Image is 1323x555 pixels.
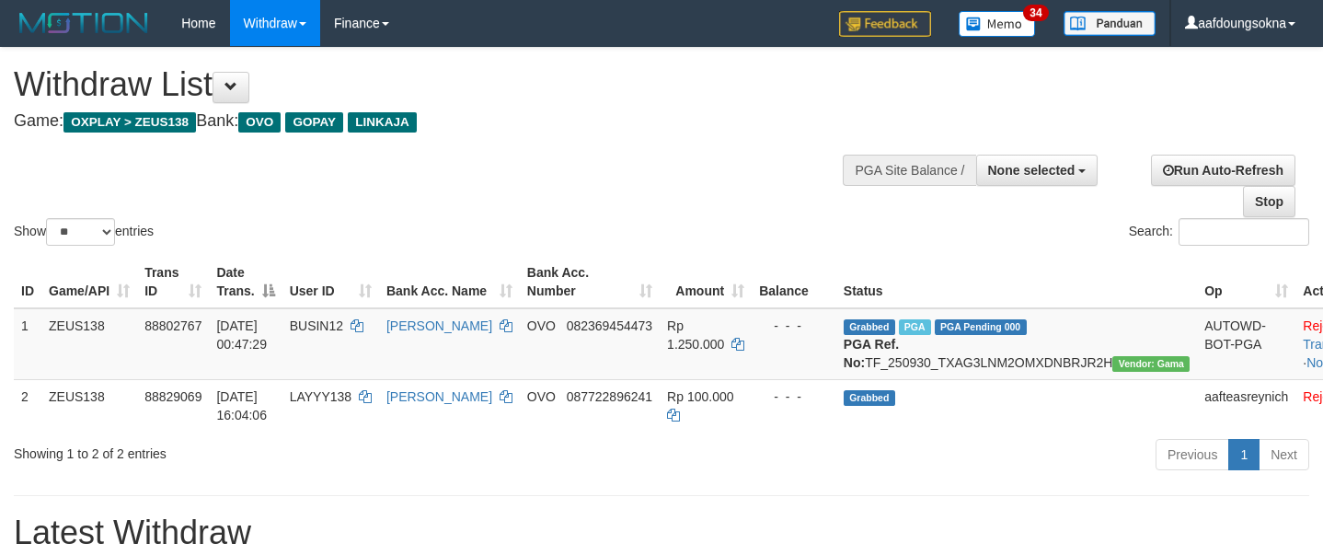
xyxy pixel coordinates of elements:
td: aafteasreynich [1197,379,1295,432]
img: Feedback.jpg [839,11,931,37]
h4: Game: Bank: [14,112,864,131]
th: Bank Acc. Name: activate to sort column ascending [379,256,520,308]
img: MOTION_logo.png [14,9,154,37]
td: 2 [14,379,41,432]
div: Showing 1 to 2 of 2 entries [14,437,537,463]
div: - - - [759,387,829,406]
th: Status [836,256,1197,308]
span: 88829069 [144,389,201,404]
span: [DATE] 16:04:06 [216,389,267,422]
a: Run Auto-Refresh [1151,155,1295,186]
th: Trans ID: activate to sort column ascending [137,256,209,308]
a: [PERSON_NAME] [386,318,492,333]
label: Search: [1129,218,1309,246]
span: GOPAY [285,112,343,133]
th: User ID: activate to sort column ascending [282,256,379,308]
span: PGA Pending [935,319,1027,335]
th: Game/API: activate to sort column ascending [41,256,137,308]
span: [DATE] 00:47:29 [216,318,267,352]
label: Show entries [14,218,154,246]
a: Previous [1156,439,1229,470]
td: AUTOWD-BOT-PGA [1197,308,1295,380]
button: None selected [976,155,1099,186]
span: Vendor URL: https://trx31.1velocity.biz [1112,356,1190,372]
td: 1 [14,308,41,380]
h1: Latest Withdraw [14,515,1309,551]
span: OVO [527,389,556,404]
a: Stop [1243,186,1295,217]
h1: Withdraw List [14,66,864,103]
td: TF_250930_TXAG3LNM2OMXDNBRJR2H [836,308,1197,380]
th: ID [14,256,41,308]
span: LINKAJA [348,112,417,133]
img: Button%20Memo.svg [959,11,1036,37]
span: BUSIN12 [290,318,343,333]
span: Marked by aafsreyleap [899,319,931,335]
a: 1 [1228,439,1260,470]
span: Rp 100.000 [667,389,733,404]
span: LAYYY138 [290,389,351,404]
img: panduan.png [1064,11,1156,36]
th: Bank Acc. Number: activate to sort column ascending [520,256,660,308]
td: ZEUS138 [41,308,137,380]
td: ZEUS138 [41,379,137,432]
div: PGA Site Balance / [843,155,975,186]
span: OXPLAY > ZEUS138 [63,112,196,133]
span: Copy 087722896241 to clipboard [567,389,652,404]
span: OVO [238,112,281,133]
span: None selected [988,163,1076,178]
span: 34 [1023,5,1048,21]
span: 88802767 [144,318,201,333]
th: Amount: activate to sort column ascending [660,256,752,308]
span: Rp 1.250.000 [667,318,724,352]
div: - - - [759,317,829,335]
a: Next [1259,439,1309,470]
select: Showentries [46,218,115,246]
span: Grabbed [844,390,895,406]
span: Grabbed [844,319,895,335]
span: Copy 082369454473 to clipboard [567,318,652,333]
th: Balance [752,256,836,308]
th: Op: activate to sort column ascending [1197,256,1295,308]
th: Date Trans.: activate to sort column descending [209,256,282,308]
span: OVO [527,318,556,333]
a: [PERSON_NAME] [386,389,492,404]
input: Search: [1179,218,1309,246]
b: PGA Ref. No: [844,337,899,370]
